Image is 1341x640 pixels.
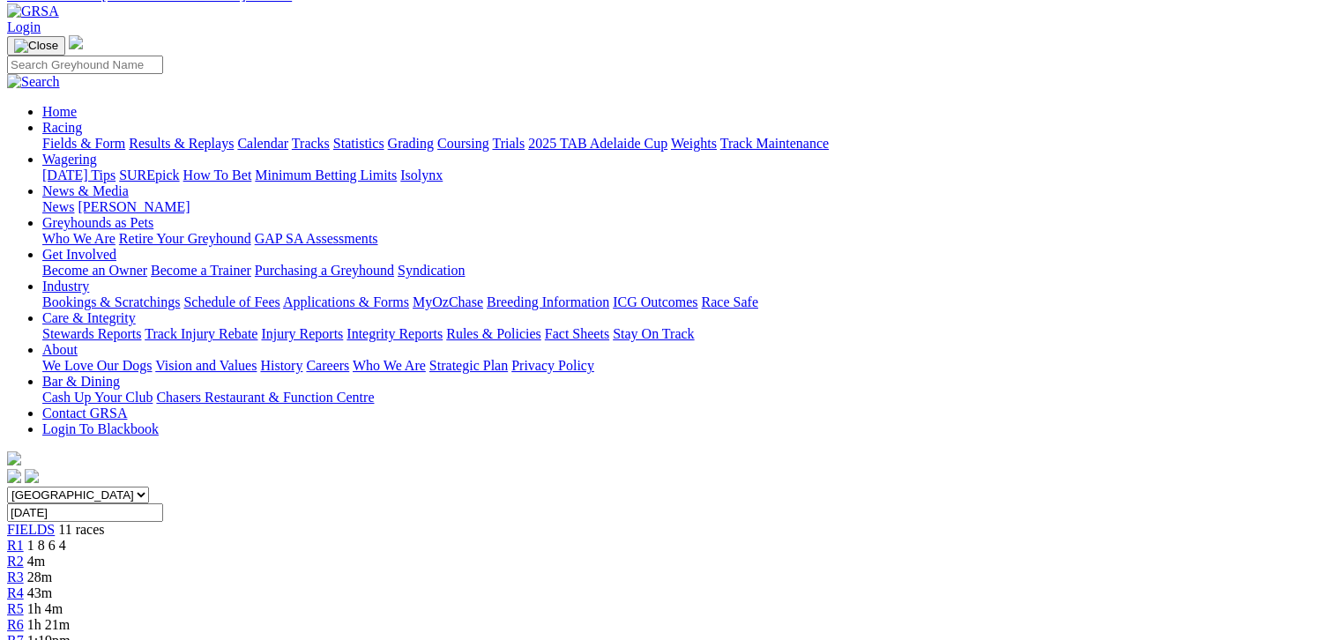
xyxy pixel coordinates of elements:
span: 1 8 6 4 [27,538,66,553]
a: [DATE] Tips [42,167,115,182]
a: R5 [7,601,24,616]
span: 28m [27,569,52,584]
a: Become a Trainer [151,263,251,278]
a: Become an Owner [42,263,147,278]
div: Industry [42,294,1334,310]
a: R4 [7,585,24,600]
button: Toggle navigation [7,36,65,56]
div: Greyhounds as Pets [42,231,1334,247]
a: Results & Replays [129,136,234,151]
a: Who We Are [353,358,426,373]
a: Privacy Policy [511,358,594,373]
a: R1 [7,538,24,553]
a: Weights [671,136,717,151]
a: FIELDS [7,522,55,537]
div: Get Involved [42,263,1334,279]
div: Wagering [42,167,1334,183]
div: News & Media [42,199,1334,215]
a: Breeding Information [487,294,609,309]
a: News [42,199,74,214]
a: Chasers Restaurant & Function Centre [156,390,374,405]
a: Racing [42,120,82,135]
img: facebook.svg [7,469,21,483]
a: R6 [7,617,24,632]
a: [PERSON_NAME] [78,199,190,214]
a: Injury Reports [261,326,343,341]
a: Race Safe [701,294,757,309]
div: Racing [42,136,1334,152]
a: Syndication [398,263,465,278]
a: Retire Your Greyhound [119,231,251,246]
span: 1h 4m [27,601,63,616]
a: Integrity Reports [346,326,443,341]
input: Search [7,56,163,74]
a: History [260,358,302,373]
div: Care & Integrity [42,326,1334,342]
a: ICG Outcomes [613,294,697,309]
a: Careers [306,358,349,373]
a: MyOzChase [413,294,483,309]
a: Track Maintenance [720,136,829,151]
a: Vision and Values [155,358,257,373]
a: R3 [7,569,24,584]
a: News & Media [42,183,129,198]
a: 2025 TAB Adelaide Cup [528,136,667,151]
a: Applications & Forms [283,294,409,309]
span: 1h 21m [27,617,70,632]
a: Stewards Reports [42,326,141,341]
a: R2 [7,554,24,569]
a: Cash Up Your Club [42,390,153,405]
a: Isolynx [400,167,443,182]
a: Login [7,19,41,34]
a: Who We Are [42,231,115,246]
a: Schedule of Fees [183,294,279,309]
a: Contact GRSA [42,406,127,420]
a: Home [42,104,77,119]
img: Close [14,39,58,53]
div: About [42,358,1334,374]
a: Stay On Track [613,326,694,341]
a: Trials [492,136,525,151]
a: Purchasing a Greyhound [255,263,394,278]
a: Industry [42,279,89,294]
a: Rules & Policies [446,326,541,341]
a: Calendar [237,136,288,151]
a: Login To Blackbook [42,421,159,436]
span: 11 races [58,522,104,537]
img: logo-grsa-white.png [69,35,83,49]
a: We Love Our Dogs [42,358,152,373]
a: Grading [388,136,434,151]
div: Bar & Dining [42,390,1334,406]
a: Strategic Plan [429,358,508,373]
img: Search [7,74,60,90]
a: Fact Sheets [545,326,609,341]
a: Greyhounds as Pets [42,215,153,230]
a: SUREpick [119,167,179,182]
img: GRSA [7,4,59,19]
a: How To Bet [183,167,252,182]
a: Care & Integrity [42,310,136,325]
a: Bar & Dining [42,374,120,389]
a: Track Injury Rebate [145,326,257,341]
span: 4m [27,554,45,569]
a: Coursing [437,136,489,151]
a: Get Involved [42,247,116,262]
span: 43m [27,585,52,600]
a: Minimum Betting Limits [255,167,397,182]
img: logo-grsa-white.png [7,451,21,465]
a: Bookings & Scratchings [42,294,180,309]
img: twitter.svg [25,469,39,483]
a: GAP SA Assessments [255,231,378,246]
a: Tracks [292,136,330,151]
a: Fields & Form [42,136,125,151]
a: About [42,342,78,357]
input: Select date [7,503,163,522]
a: Wagering [42,152,97,167]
